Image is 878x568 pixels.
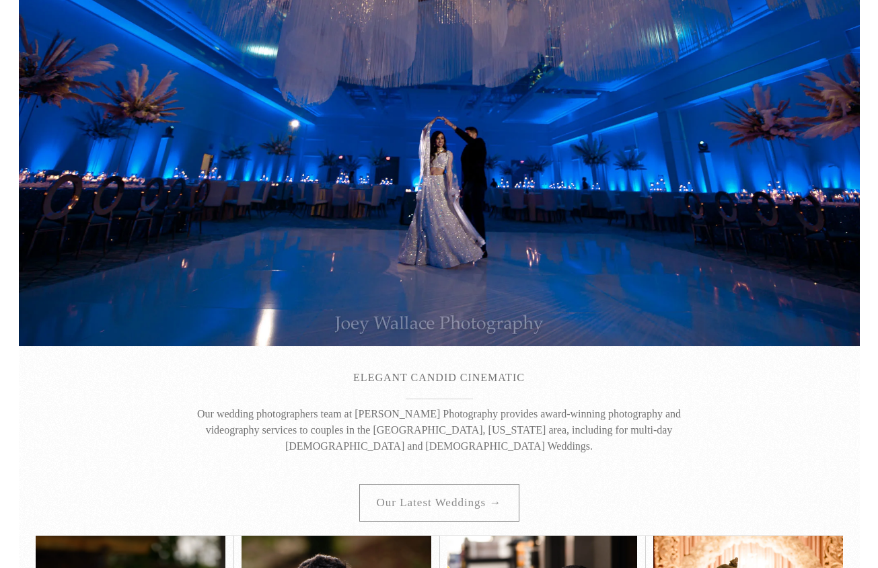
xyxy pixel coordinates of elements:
p: . [187,189,692,205]
p: . [187,159,692,175]
p: Our wedding photographers team at [PERSON_NAME] Photography provides award-winning photography an... [187,406,692,454]
span: ELEGANT CANDID CINEMATIC [353,372,525,383]
a: Our latest weddings → [359,484,519,522]
p: . [187,130,692,146]
p: . [187,100,692,116]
